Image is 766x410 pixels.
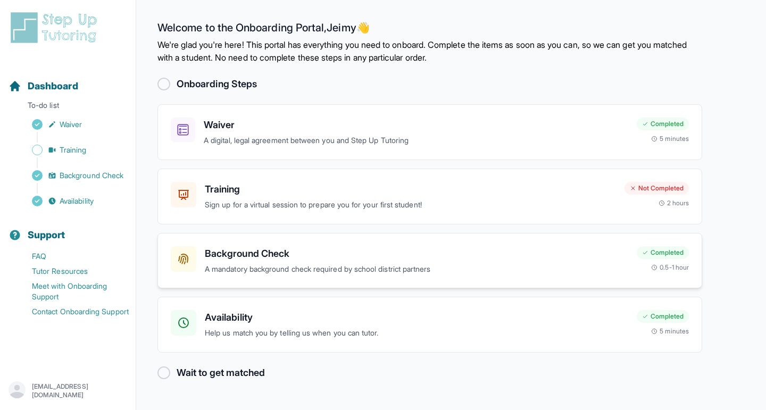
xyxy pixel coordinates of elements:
div: Completed [637,246,689,259]
div: Completed [637,118,689,130]
span: Background Check [60,170,123,181]
a: Contact Onboarding Support [9,304,136,319]
a: Tutor Resources [9,264,136,279]
h2: Welcome to the Onboarding Portal, Jeimy 👋 [157,21,702,38]
a: AvailabilityHelp us match you by telling us when you can tutor.Completed5 minutes [157,297,702,353]
a: Dashboard [9,79,78,94]
a: Meet with Onboarding Support [9,279,136,304]
p: To-do list [4,100,131,115]
p: Help us match you by telling us when you can tutor. [205,327,628,339]
button: Dashboard [4,62,131,98]
button: [EMAIL_ADDRESS][DOMAIN_NAME] [9,381,127,400]
a: Training [9,143,136,157]
span: Waiver [60,119,82,130]
span: Support [28,228,65,242]
span: Training [60,145,87,155]
h3: Background Check [205,246,628,261]
div: 5 minutes [651,327,689,336]
p: We're glad you're here! This portal has everything you need to onboard. Complete the items as soo... [157,38,702,64]
div: 2 hours [659,199,689,207]
img: logo [9,11,103,45]
a: Background CheckA mandatory background check required by school district partnersCompleted0.5-1 hour [157,233,702,289]
h3: Availability [205,310,628,325]
a: FAQ [9,249,136,264]
a: Background Check [9,168,136,183]
a: Waiver [9,117,136,132]
a: WaiverA digital, legal agreement between you and Step Up TutoringCompleted5 minutes [157,104,702,160]
h2: Wait to get matched [177,365,265,380]
span: Dashboard [28,79,78,94]
h2: Onboarding Steps [177,77,257,91]
div: 0.5-1 hour [651,263,689,272]
p: A mandatory background check required by school district partners [205,263,628,275]
p: A digital, legal agreement between you and Step Up Tutoring [204,135,628,147]
p: [EMAIL_ADDRESS][DOMAIN_NAME] [32,382,127,399]
a: Availability [9,194,136,208]
div: Completed [637,310,689,323]
h3: Training [205,182,616,197]
p: Sign up for a virtual session to prepare you for your first student! [205,199,616,211]
h3: Waiver [204,118,628,132]
a: TrainingSign up for a virtual session to prepare you for your first student!Not Completed2 hours [157,169,702,224]
div: Not Completed [625,182,689,195]
span: Availability [60,196,94,206]
button: Support [4,211,131,247]
div: 5 minutes [651,135,689,143]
